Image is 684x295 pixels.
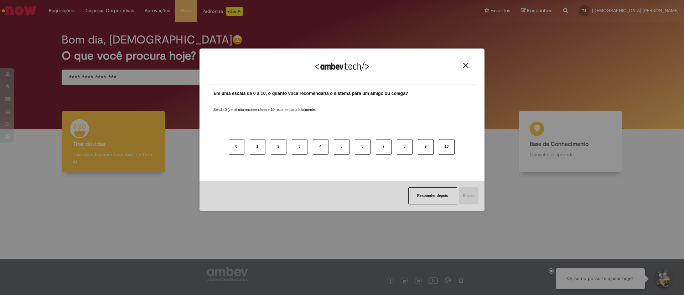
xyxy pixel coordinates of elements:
button: 8 [397,139,413,155]
button: 0 [229,139,244,155]
label: Sendo 0 (zero) não recomendaria e 10 recomendaria totalmente. [213,99,316,112]
button: 10 [439,139,455,155]
button: 5 [334,139,349,155]
button: Responder depois [408,187,457,204]
button: 2 [271,139,286,155]
button: 1 [250,139,265,155]
button: 3 [292,139,307,155]
img: Close [463,63,468,68]
button: 7 [376,139,392,155]
label: Em uma escala de 0 a 10, o quanto você recomendaria o sistema para um amigo ou colega? [213,90,408,97]
img: Logo Ambevtech [315,62,369,71]
button: Close [461,62,471,68]
button: 6 [355,139,370,155]
button: 9 [418,139,434,155]
button: 4 [313,139,328,155]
